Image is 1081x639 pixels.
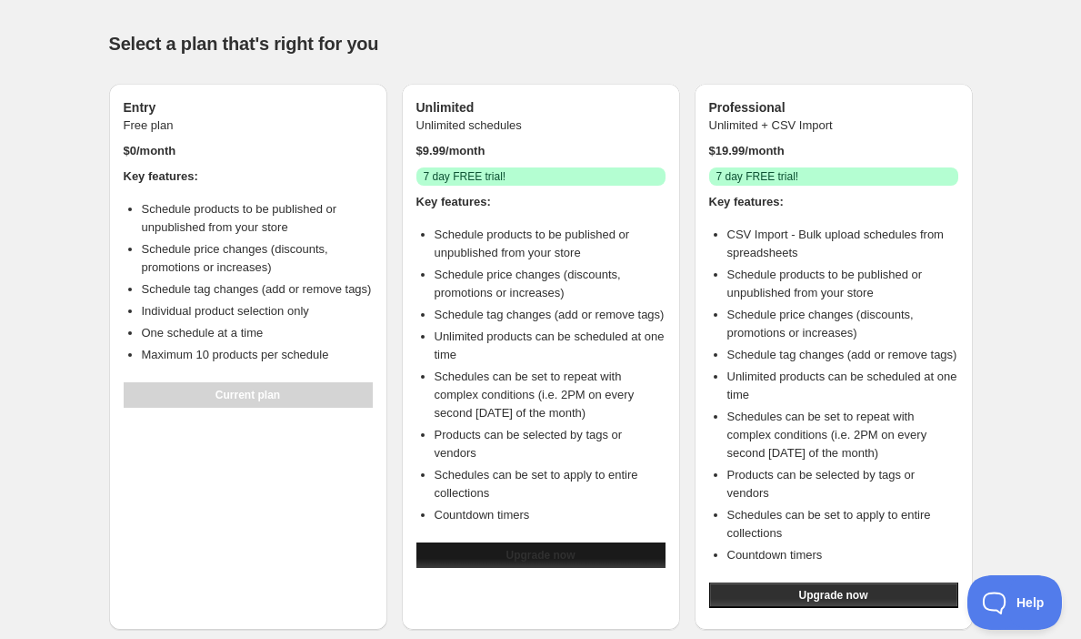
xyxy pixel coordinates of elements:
li: Schedule price changes (discounts, promotions or increases) [435,266,666,302]
li: Schedules can be set to repeat with complex conditions (i.e. 2PM on every second [DATE] of the mo... [727,408,958,462]
li: Schedules can be set to apply to entire collections [727,506,958,543]
p: Unlimited + CSV Import [709,117,958,135]
li: Individual product selection only [142,302,373,320]
p: $ 9.99 /month [416,142,666,160]
button: Upgrade now [709,583,958,608]
h1: Select a plan that's right for you [109,33,973,55]
h3: Professional [709,98,958,117]
h4: Key features: [709,193,958,211]
span: Upgrade now [505,548,575,563]
h4: Key features: [416,193,666,211]
span: 7 day FREE trial! [424,169,506,184]
li: CSV Import - Bulk upload schedules from spreadsheets [727,226,958,262]
li: Schedule price changes (discounts, promotions or increases) [727,306,958,342]
li: Products can be selected by tags or vendors [435,426,666,462]
span: 7 day FREE trial! [716,169,799,184]
li: Products can be selected by tags or vendors [727,466,958,502]
li: Schedule tag changes (add or remove tags) [142,280,373,299]
li: Schedules can be set to repeat with complex conditions (i.e. 2PM on every second [DATE] of the mo... [435,368,666,422]
li: Unlimited products can be scheduled at one time [727,368,958,404]
p: $ 0 /month [124,142,373,160]
li: Schedule price changes (discounts, promotions or increases) [142,240,373,277]
li: Schedule products to be published or unpublished from your store [727,266,958,302]
h3: Unlimited [416,98,666,117]
li: Unlimited products can be scheduled at one time [435,328,666,364]
iframe: Toggle Customer Support [967,575,1063,630]
p: Unlimited schedules [416,117,666,135]
h4: Key features: [124,167,373,186]
li: Countdown timers [727,546,958,564]
li: Schedule tag changes (add or remove tags) [727,346,958,364]
p: $ 19.99 /month [709,142,958,160]
p: Free plan [124,117,373,135]
li: Maximum 10 products per schedule [142,346,373,364]
li: Schedule products to be published or unpublished from your store [142,200,373,237]
li: Schedule products to be published or unpublished from your store [435,226,666,262]
li: Countdown timers [435,506,666,524]
li: Schedules can be set to apply to entire collections [435,466,666,502]
h3: Entry [124,98,373,117]
li: Schedule tag changes (add or remove tags) [435,306,666,324]
button: Upgrade now [416,543,666,568]
li: One schedule at a time [142,324,373,342]
span: Upgrade now [798,588,867,603]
